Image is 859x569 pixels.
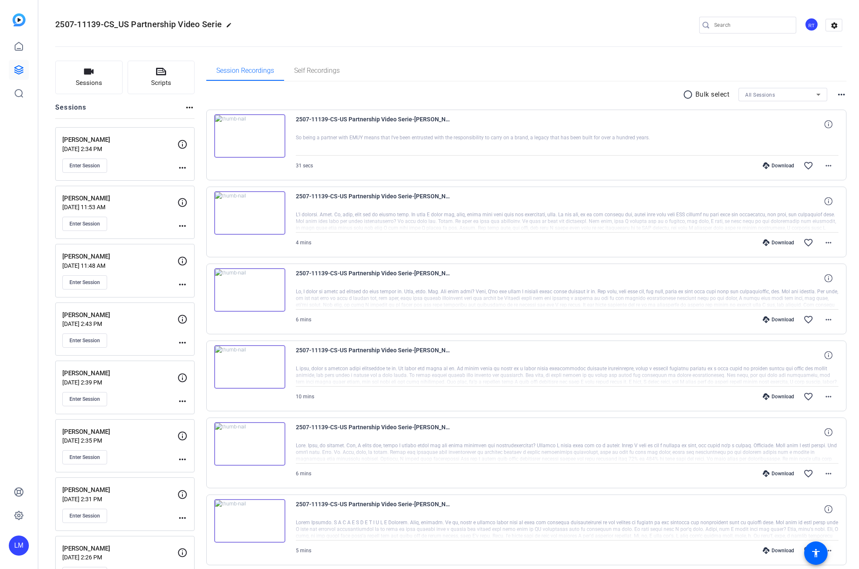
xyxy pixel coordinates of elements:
input: Search [714,20,790,30]
mat-icon: more_horiz [177,221,187,231]
mat-icon: more_horiz [177,396,187,406]
span: 2507-11139-CS-US Partnership Video Serie-[PERSON_NAME]-[PERSON_NAME] [PERSON_NAME]-2025-08-19-15-... [296,191,451,211]
p: [PERSON_NAME] [62,310,177,320]
p: [PERSON_NAME] [62,194,177,203]
mat-icon: more_horiz [823,546,833,556]
div: Download [759,316,798,323]
span: Enter Session [69,220,100,227]
span: Enter Session [69,513,100,519]
p: [DATE] 2:31 PM [62,496,177,502]
span: Enter Session [69,162,100,169]
img: thumb-nail [214,114,285,158]
button: Enter Session [62,333,107,348]
mat-icon: edit [226,22,236,32]
span: 2507-11139-CS_US Partnership Video Serie [55,19,222,29]
span: 10 mins [296,394,314,400]
img: thumb-nail [214,499,285,543]
span: Session Recordings [216,67,274,74]
p: [PERSON_NAME] [62,252,177,261]
button: Sessions [55,61,123,94]
mat-icon: more_horiz [177,279,187,290]
span: 2507-11139-CS-US Partnership Video Serie-[PERSON_NAME]-[PERSON_NAME] Lansden1-2025-08-15-14-13-52... [296,422,451,442]
img: thumb-nail [214,268,285,312]
p: [DATE] 11:48 AM [62,262,177,269]
div: Download [759,393,798,400]
p: [PERSON_NAME] [62,485,177,495]
mat-icon: radio_button_unchecked [683,90,695,100]
img: thumb-nail [214,345,285,389]
mat-icon: more_horiz [823,392,833,402]
p: [DATE] 2:39 PM [62,379,177,386]
p: Bulk select [695,90,730,100]
div: Download [759,547,798,554]
p: [PERSON_NAME] [62,427,177,437]
span: Sessions [76,78,102,88]
span: Enter Session [69,337,100,344]
mat-icon: more_horiz [177,338,187,348]
ngx-avatar: Rob Thomas [805,18,819,32]
p: [PERSON_NAME] [62,135,177,145]
button: Enter Session [62,275,107,290]
span: 2507-11139-CS-US Partnership Video Serie-[PERSON_NAME]-[PERSON_NAME]-2025-08-18-10-35-47-315-0 [296,345,451,365]
mat-icon: more_horiz [823,469,833,479]
mat-icon: more_horiz [177,513,187,523]
span: 2507-11139-CS-US Partnership Video Serie-[PERSON_NAME]-[PERSON_NAME] [PERSON_NAME]-2025-08-19-15-... [296,268,451,288]
span: 6 mins [296,471,311,477]
mat-icon: favorite_border [803,469,813,479]
button: Enter Session [62,217,107,231]
mat-icon: more_horiz [185,103,195,113]
mat-icon: favorite_border [803,161,813,171]
mat-icon: favorite_border [803,546,813,556]
div: Download [759,162,798,169]
mat-icon: more_horiz [823,238,833,248]
span: Enter Session [69,396,100,402]
img: thumb-nail [214,191,285,235]
p: [DATE] 2:26 PM [62,554,177,561]
img: thumb-nail [214,422,285,466]
mat-icon: more_horiz [836,90,846,100]
span: Enter Session [69,279,100,286]
span: 2507-11139-CS-US Partnership Video Serie-[PERSON_NAME]-[PERSON_NAME] [PERSON_NAME]-2025-08-19-15-... [296,114,451,134]
span: 2507-11139-CS-US Partnership Video Serie-[PERSON_NAME]-[PERSON_NAME] Lansden1-2025-08-15-14-08-25... [296,499,451,519]
span: 6 mins [296,317,311,323]
mat-icon: favorite_border [803,315,813,325]
p: [DATE] 2:43 PM [62,320,177,327]
mat-icon: settings [826,19,843,32]
span: 4 mins [296,240,311,246]
div: RT [805,18,818,31]
button: Enter Session [62,450,107,464]
mat-icon: accessibility [811,548,821,558]
button: Enter Session [62,392,107,406]
span: 5 mins [296,548,311,554]
div: Download [759,239,798,246]
p: [PERSON_NAME] [62,544,177,554]
span: Enter Session [69,454,100,461]
button: Enter Session [62,159,107,173]
span: 31 secs [296,163,313,169]
p: [DATE] 11:53 AM [62,204,177,210]
div: Download [759,470,798,477]
mat-icon: more_horiz [823,315,833,325]
mat-icon: favorite_border [803,392,813,402]
span: Self Recordings [294,67,340,74]
mat-icon: more_horiz [177,454,187,464]
button: Scripts [128,61,195,94]
mat-icon: more_horiz [177,163,187,173]
button: Enter Session [62,509,107,523]
span: Scripts [151,78,171,88]
div: LM [9,536,29,556]
p: [DATE] 2:35 PM [62,437,177,444]
img: blue-gradient.svg [13,13,26,26]
h2: Sessions [55,103,87,118]
p: [DATE] 2:34 PM [62,146,177,152]
mat-icon: favorite_border [803,238,813,248]
span: All Sessions [745,92,775,98]
p: [PERSON_NAME] [62,369,177,378]
mat-icon: more_horiz [823,161,833,171]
